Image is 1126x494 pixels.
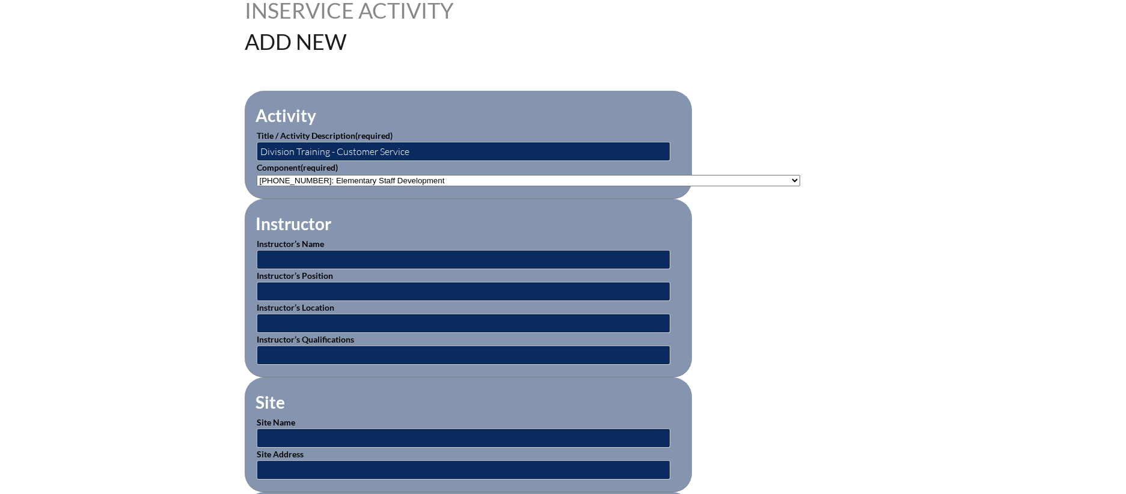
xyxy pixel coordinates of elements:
span: (required) [355,130,393,141]
label: Site Address [257,449,304,459]
legend: Instructor [254,213,332,234]
label: Title / Activity Description [257,130,393,141]
legend: Activity [254,105,317,126]
label: Instructor’s Name [257,239,324,249]
label: Component [257,162,338,172]
label: Instructor’s Location [257,302,334,313]
label: Site Name [257,417,295,427]
label: Instructor’s Position [257,270,333,281]
legend: Site [254,392,286,412]
span: (required) [301,162,338,172]
select: activity_component[data][] [257,175,800,186]
h1: Add New [245,31,640,52]
label: Instructor’s Qualifications [257,334,354,344]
